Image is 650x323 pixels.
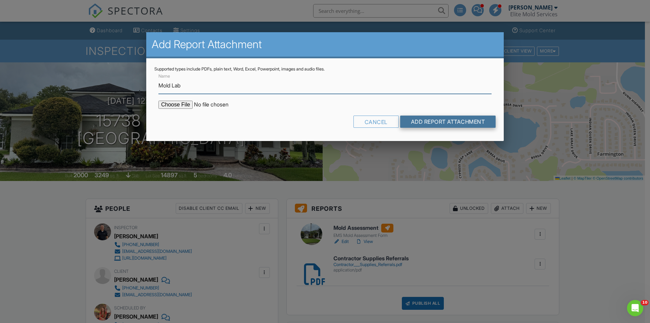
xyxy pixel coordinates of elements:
div: Cancel [353,116,399,128]
iframe: Intercom live chat [627,300,643,316]
h2: Add Report Attachment [152,38,498,51]
label: Name [158,73,170,79]
div: Supported types include PDFs, plain text, Word, Excel, Powerpoint, images and audio files. [154,66,496,72]
input: Add Report Attachment [400,116,496,128]
span: 10 [641,300,649,305]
